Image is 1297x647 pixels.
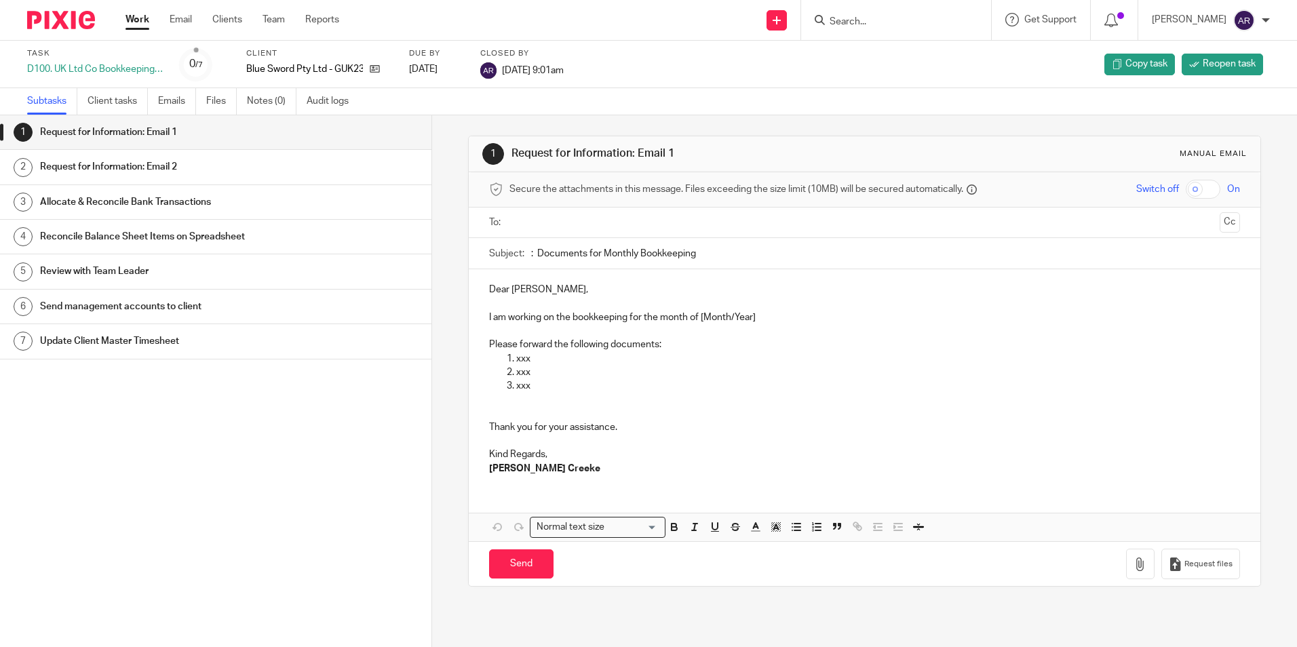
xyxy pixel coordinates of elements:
p: xxx [516,352,1239,366]
div: Search for option [530,517,665,538]
label: Due by [409,48,463,59]
h1: Request for Information: Email 2 [40,157,292,177]
button: Cc [1220,212,1240,233]
span: Switch off [1136,182,1179,196]
button: Request files [1161,549,1240,579]
h1: Reconcile Balance Sheet Items on Spreadsheet [40,227,292,247]
a: Reopen task [1182,54,1263,75]
span: [DATE] 9:01am [502,65,564,75]
input: Send [489,549,554,579]
div: 4 [14,227,33,246]
div: Manual email [1180,149,1247,159]
div: 7 [14,332,33,351]
p: Kind Regards, [489,448,1239,461]
h1: Request for Information: Email 1 [511,146,893,161]
span: Copy task [1125,57,1167,71]
div: 3 [14,193,33,212]
p: Blue Sword Pty Ltd - GUK2342 [246,62,363,76]
label: To: [489,216,504,229]
div: 1 [482,143,504,165]
p: [PERSON_NAME] [1152,13,1226,26]
input: Search for option [608,520,657,534]
span: Request files [1184,559,1233,570]
a: Copy task [1104,54,1175,75]
label: Closed by [480,48,564,59]
a: Notes (0) [247,88,296,115]
div: 2 [14,158,33,177]
a: Emails [158,88,196,115]
span: Normal text size [533,520,607,534]
img: svg%3E [480,62,497,79]
img: svg%3E [1233,9,1255,31]
span: Reopen task [1203,57,1256,71]
a: Clients [212,13,242,26]
div: 6 [14,297,33,316]
label: Subject: [489,247,524,260]
div: 0 [189,56,203,72]
h1: Send management accounts to client [40,296,292,317]
a: Team [263,13,285,26]
p: I am working on the bookkeeping for the month of [Month/Year] [489,311,1239,324]
label: Client [246,48,392,59]
p: xxx [516,366,1239,379]
strong: [PERSON_NAME] Creeke [489,464,600,473]
div: 1 [14,123,33,142]
p: Thank you for your assistance. [489,420,1239,434]
div: D100. UK Ltd Co Bookkeeping: Monthly [27,62,163,76]
img: Pixie [27,11,95,29]
small: /7 [195,61,203,68]
h1: Review with Team Leader [40,261,292,281]
h1: Request for Information: Email 1 [40,122,292,142]
div: 5 [14,262,33,281]
a: Subtasks [27,88,77,115]
h1: Update Client Master Timesheet [40,331,292,351]
a: Email [170,13,192,26]
p: Dear [PERSON_NAME], [489,283,1239,296]
span: Secure the attachments in this message. Files exceeding the size limit (10MB) will be secured aut... [509,182,963,196]
a: Client tasks [88,88,148,115]
input: Search [828,16,950,28]
p: Please forward the following documents: [489,338,1239,351]
a: Work [125,13,149,26]
a: Files [206,88,237,115]
h1: Allocate & Reconcile Bank Transactions [40,192,292,212]
label: Task [27,48,163,59]
span: Get Support [1024,15,1077,24]
div: [DATE] [409,62,463,76]
a: Audit logs [307,88,359,115]
p: xxx [516,379,1239,393]
a: Reports [305,13,339,26]
span: On [1227,182,1240,196]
